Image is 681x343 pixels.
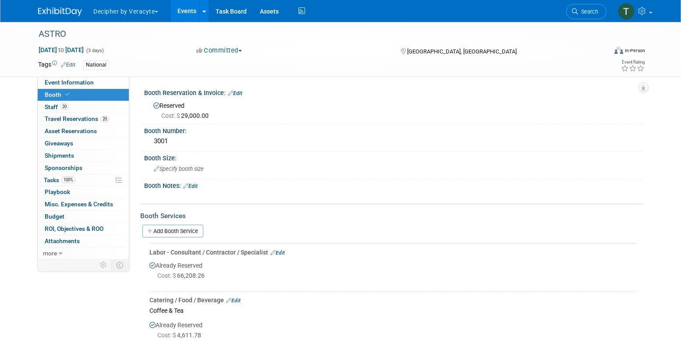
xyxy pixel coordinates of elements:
[140,211,643,221] div: Booth Services
[45,115,109,122] span: Travel Reservations
[38,125,129,137] a: Asset Reservations
[61,177,75,183] span: 100%
[38,60,75,70] td: Tags
[83,60,109,70] div: National
[618,3,635,20] img: Tony Alvarado
[100,116,109,122] span: 20
[45,237,80,244] span: Attachments
[43,250,57,257] span: more
[96,259,111,271] td: Personalize Event Tab Strip
[45,225,103,232] span: ROI, Objectives & ROO
[45,213,64,220] span: Budget
[38,186,129,198] a: Playbook
[60,103,69,110] span: 20
[35,26,593,42] div: ASTRO
[161,112,181,119] span: Cost: $
[38,77,129,88] a: Event Information
[144,86,643,98] div: Booth Reservation & Invoice:
[38,101,129,113] a: Staff20
[144,124,643,135] div: Booth Number:
[45,103,69,110] span: Staff
[45,91,71,98] span: Booth
[45,164,82,171] span: Sponsorships
[149,296,636,304] div: Catering / Food / Beverage
[45,79,94,86] span: Event Information
[144,179,643,191] div: Booth Notes:
[38,7,82,16] img: ExhibitDay
[183,183,198,189] a: Edit
[614,47,623,54] img: Format-Inperson.png
[38,89,129,101] a: Booth
[226,297,241,304] a: Edit
[566,4,607,19] a: Search
[38,150,129,162] a: Shipments
[157,272,208,279] span: 66,208.26
[555,46,645,59] div: Event Format
[38,174,129,186] a: Tasks100%
[38,248,129,259] a: more
[228,90,242,96] a: Edit
[157,272,177,279] span: Cost: $
[157,332,177,339] span: Cost: $
[45,140,73,147] span: Giveaways
[578,8,598,15] span: Search
[149,304,636,316] div: Coffee & Tea
[38,223,129,235] a: ROI, Objectives & ROO
[85,48,104,53] span: (3 days)
[45,188,70,195] span: Playbook
[624,47,645,54] div: In-Person
[407,48,517,55] span: [GEOGRAPHIC_DATA], [GEOGRAPHIC_DATA]
[144,152,643,163] div: Booth Size:
[38,235,129,247] a: Attachments
[142,225,203,237] a: Add Booth Service
[111,259,129,271] td: Toggle Event Tabs
[45,201,113,208] span: Misc. Expenses & Credits
[157,332,205,339] span: 4,611.78
[45,127,97,134] span: Asset Reservations
[154,166,204,172] span: Specify booth size
[38,211,129,223] a: Budget
[193,46,245,55] button: Committed
[38,113,129,125] a: Travel Reservations20
[38,162,129,174] a: Sponsorships
[38,198,129,210] a: Misc. Expenses & Credits
[161,112,212,119] span: 29,000.00
[151,99,636,120] div: Reserved
[149,248,636,257] div: Labor - Consultant / Contractor / Specialist
[149,257,636,288] div: Already Reserved
[38,138,129,149] a: Giveaways
[45,152,74,159] span: Shipments
[621,60,645,64] div: Event Rating
[151,134,636,148] div: 3001
[65,92,70,97] i: Booth reservation complete
[61,62,75,68] a: Edit
[57,46,65,53] span: to
[44,177,75,184] span: Tasks
[38,46,84,54] span: [DATE] [DATE]
[270,250,285,256] a: Edit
